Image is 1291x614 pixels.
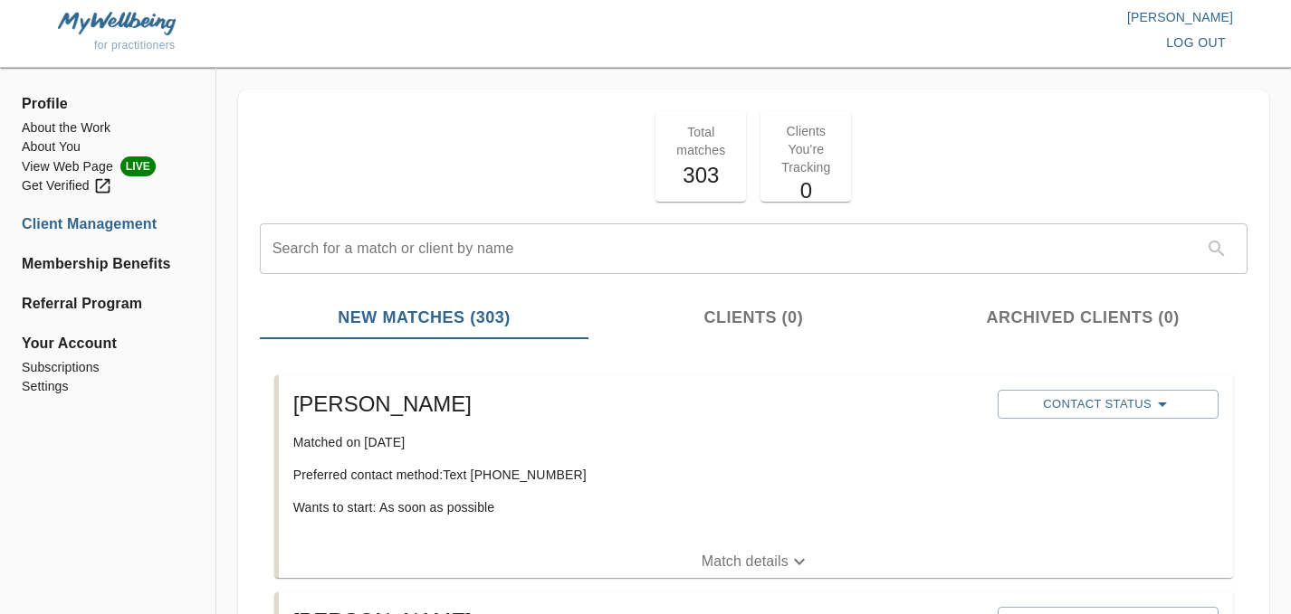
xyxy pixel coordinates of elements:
[293,390,984,419] h5: [PERSON_NAME]
[1159,26,1233,60] button: log out
[666,161,735,190] h5: 303
[1007,393,1210,415] span: Contact Status
[279,545,1233,578] button: Match details
[702,551,789,572] p: Match details
[22,377,194,396] a: Settings
[645,8,1233,26] p: [PERSON_NAME]
[22,176,112,195] div: Get Verified
[1166,32,1226,54] span: log out
[22,358,194,377] a: Subscriptions
[998,390,1219,419] button: Contact Status
[271,306,579,330] span: New Matches (303)
[22,293,194,315] a: Referral Program
[22,118,194,137] a: About the Work
[293,433,984,451] p: Matched on [DATE]
[771,176,840,205] h5: 0
[293,498,984,516] p: Wants to start: As soon as possible
[771,122,840,176] p: Clients You're Tracking
[22,176,194,195] a: Get Verified
[929,306,1237,330] span: Archived Clients (0)
[94,39,176,52] span: for practitioners
[58,12,176,34] img: MyWellbeing
[666,123,735,159] p: Total matches
[22,156,194,176] li: View Web Page
[22,333,194,354] span: Your Account
[599,306,907,330] span: Clients (0)
[293,466,984,484] p: Preferred contact method: Text [PHONE_NUMBER]
[120,156,156,176] span: LIVE
[22,253,194,275] a: Membership Benefits
[22,93,194,115] span: Profile
[22,137,194,156] a: About You
[22,156,194,176] a: View Web PageLIVE
[22,213,194,235] a: Client Management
